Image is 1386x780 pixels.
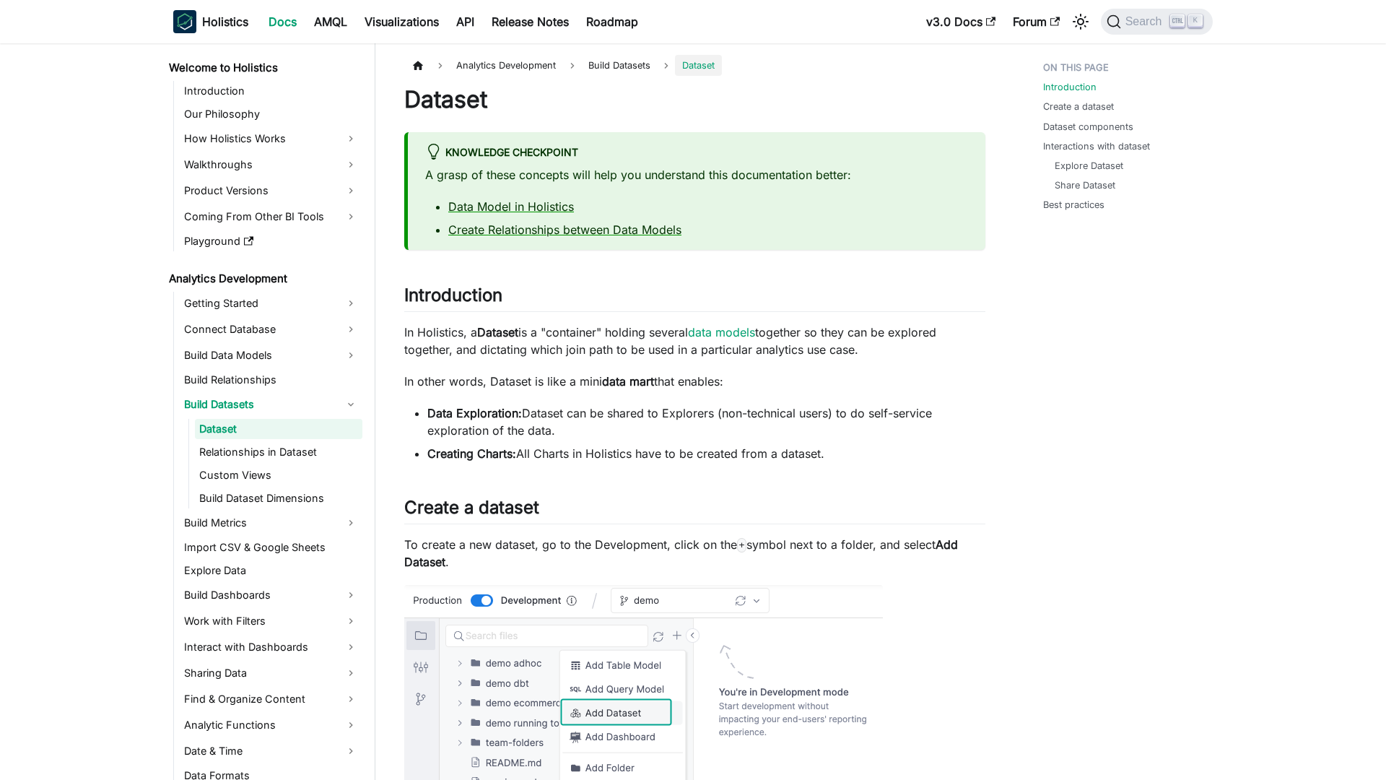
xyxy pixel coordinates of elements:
a: Coming From Other BI Tools [180,205,362,228]
a: Playground [180,231,362,251]
a: Dataset components [1043,120,1133,134]
a: Explore Dataset [1055,159,1123,173]
strong: Creating Charts: [427,446,516,461]
a: Relationships in Dataset [195,442,362,462]
span: Build Datasets [581,55,658,76]
a: Build Dashboards [180,584,362,607]
strong: Data Exploration: [427,406,522,420]
div: Knowledge Checkpoint [425,144,968,162]
a: Analytic Functions [180,714,362,737]
li: Dataset can be shared to Explorers (non-technical users) to do self-service exploration of the data. [427,404,985,439]
a: Our Philosophy [180,104,362,124]
a: Docs [260,10,305,33]
a: Home page [404,55,432,76]
p: A grasp of these concepts will help you understand this documentation better: [425,166,968,183]
a: Forum [1004,10,1068,33]
nav: Breadcrumbs [404,55,985,76]
span: Search [1121,15,1171,28]
nav: Docs sidebar [159,43,375,780]
a: Analytics Development [165,269,362,289]
b: Holistics [202,13,248,30]
a: Custom Views [195,465,362,485]
strong: data mart [602,374,654,389]
a: Roadmap [577,10,647,33]
p: To create a new dataset, go to the Development, click on the symbol next to a folder, and select . [404,536,985,571]
a: Import CSV & Google Sheets [180,537,362,558]
h1: Dataset [404,85,985,114]
a: Dataset [195,419,362,439]
a: data models [688,325,755,339]
strong: Dataset [477,325,518,339]
a: v3.0 Docs [918,10,1004,33]
a: Interactions with dataset [1043,139,1150,153]
a: Build Metrics [180,511,362,534]
a: Build Data Models [180,344,362,367]
a: Introduction [180,81,362,101]
button: Switch between dark and light mode (currently light mode) [1069,10,1092,33]
a: API [448,10,483,33]
h2: Create a dataset [404,497,985,524]
a: Release Notes [483,10,577,33]
a: Build Relationships [180,370,362,390]
a: Work with Filters [180,610,362,633]
code: + [737,538,746,552]
a: Explore Data [180,560,362,581]
a: Visualizations [356,10,448,33]
a: HolisticsHolistics [173,10,248,33]
a: Date & Time [180,740,362,763]
li: All Charts in Holistics have to be created from a dataset. [427,445,985,462]
a: Create a dataset [1043,100,1114,113]
p: In other words, Dataset is like a mini that enables: [404,373,985,390]
a: Build Datasets [180,393,362,416]
a: Introduction [1043,80,1097,94]
a: Connect Database [180,318,362,341]
span: Analytics Development [449,55,563,76]
a: Find & Organize Content [180,688,362,711]
a: Build Dataset Dimensions [195,488,362,508]
a: Sharing Data [180,662,362,685]
a: AMQL [305,10,356,33]
a: Product Versions [180,179,362,202]
img: Holistics [173,10,196,33]
a: How Holistics Works [180,127,362,150]
h2: Introduction [404,285,985,312]
a: Getting Started [180,292,362,315]
a: Create Relationships between Data Models [448,222,681,237]
a: Share Dataset [1055,178,1115,192]
a: Best practices [1043,198,1104,212]
p: In Holistics, a is a "container" holding several together so they can be explored together, and d... [404,324,985,358]
a: Data Model in Holistics [448,199,574,214]
button: Search (Ctrl+K) [1101,9,1213,35]
a: Interact with Dashboards [180,636,362,659]
kbd: K [1188,14,1203,27]
span: Dataset [675,55,722,76]
a: Welcome to Holistics [165,58,362,78]
a: Walkthroughs [180,153,362,176]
